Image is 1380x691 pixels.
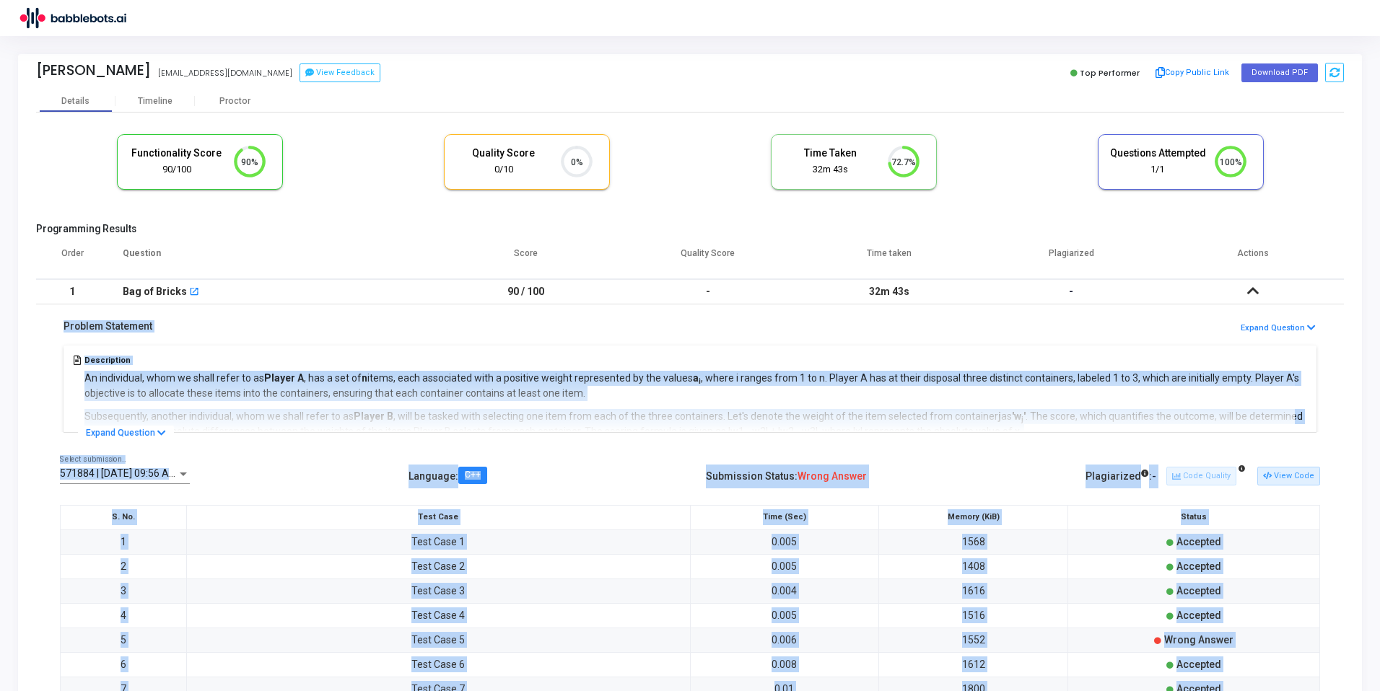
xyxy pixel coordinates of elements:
[36,239,108,279] th: Order
[36,223,1344,235] h5: Programming Results
[186,578,690,603] td: Test Case 3
[1176,609,1221,621] span: Accepted
[799,279,981,304] td: 32m 43s
[84,356,1307,365] h5: Description
[108,239,435,279] th: Question
[798,470,867,482] span: Wrong Answer
[690,628,879,652] td: 0.006
[1080,67,1140,79] span: Top Performer
[186,652,690,677] td: Test Case 6
[1164,634,1233,646] span: Wrong Answer
[1068,505,1320,529] th: Status
[64,320,152,333] h5: Problem Statement
[1086,465,1156,488] div: Plagiarized :
[617,239,799,279] th: Quality Score
[186,505,690,529] th: Test Case
[1166,467,1236,485] button: Code Quality
[1257,467,1320,485] button: View Code
[690,529,879,554] td: 0.005
[18,4,126,32] img: logo
[1176,560,1221,572] span: Accepted
[690,652,879,677] td: 0.008
[435,239,617,279] th: Score
[61,96,89,107] div: Details
[879,603,1068,628] td: 1516
[128,163,225,177] div: 90/100
[617,279,799,304] td: -
[879,628,1068,652] td: 1552
[1151,62,1234,84] button: Copy Public Link
[61,554,187,578] td: 2
[1109,163,1206,177] div: 1/1
[186,603,690,628] td: Test Case 4
[61,628,187,652] td: 5
[195,96,274,107] div: Proctor
[36,62,151,79] div: [PERSON_NAME]
[690,554,879,578] td: 0.005
[782,147,879,159] h5: Time Taken
[1176,536,1221,547] span: Accepted
[186,529,690,554] td: Test Case 1
[186,554,690,578] td: Test Case 2
[879,578,1068,603] td: 1616
[980,239,1162,279] th: Plagiarized
[693,372,701,384] strong: a
[128,147,225,159] h5: Functionality Score
[1240,322,1316,335] button: Expand Question
[158,67,292,79] div: [EMAIL_ADDRESS][DOMAIN_NAME]
[465,471,481,480] div: C++
[123,280,187,304] div: Bag of Bricks
[362,372,367,384] strong: n
[186,628,690,652] td: Test Case 5
[61,578,187,603] td: 3
[78,426,174,440] button: Expand Question
[1069,286,1073,297] span: -
[690,603,879,628] td: 0.005
[61,652,187,677] td: 6
[435,279,617,304] td: 90 / 100
[879,652,1068,677] td: 1612
[879,554,1068,578] td: 1408
[455,147,552,159] h5: Quality Score
[84,371,1307,401] p: An individual, whom we shall refer to as , has a set of items, each associated with a positive we...
[1109,147,1206,159] h5: Questions Attempted
[60,467,225,479] span: 571884 | [DATE] 09:56 AM IST (Best)
[61,529,187,554] td: 1
[690,578,879,603] td: 0.004
[879,529,1068,554] td: 1568
[1241,63,1318,82] button: Download PDF
[879,505,1068,529] th: Memory (KiB)
[1176,659,1221,670] span: Accepted
[1176,585,1221,597] span: Accepted
[61,603,187,628] td: 4
[1152,470,1156,482] span: -
[61,505,187,529] th: S. No.
[455,163,552,177] div: 0/10
[300,63,380,82] button: View Feedback
[782,163,879,177] div: 32m 43s
[1162,239,1344,279] th: Actions
[409,465,487,488] div: Language :
[36,279,108,304] td: 1
[189,288,199,298] mat-icon: open_in_new
[799,239,981,279] th: Time taken
[690,505,879,529] th: Time (Sec)
[138,96,172,107] div: Timeline
[706,465,867,488] div: Submission Status:
[264,372,304,384] strong: Player A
